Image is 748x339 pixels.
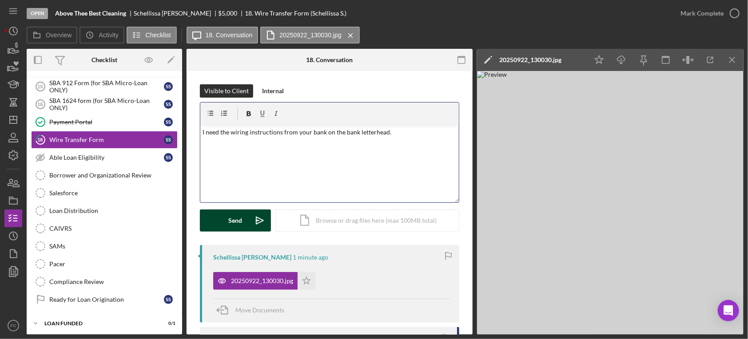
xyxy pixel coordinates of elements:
[279,32,341,39] label: 20250922_130030.jpg
[11,323,16,328] text: FC
[159,321,175,326] div: 0 / 1
[200,209,271,232] button: Send
[49,154,164,161] div: Able Loan Eligibility
[306,56,353,63] div: 18. Conversation
[27,27,77,43] button: Overview
[219,9,238,17] span: $5,000
[164,295,173,304] div: S S
[4,317,22,335] button: FC
[31,202,178,220] a: Loan Distribution
[134,10,219,17] div: Schellissa [PERSON_NAME]
[31,131,178,149] a: 18Wire Transfer FormSS
[245,10,346,17] div: 18. Wire Transfer Form (Schellissa S.)
[31,255,178,273] a: Pacer
[187,27,259,43] button: 18. Conversation
[164,135,173,144] div: S S
[49,118,164,126] div: Payment Portal
[293,254,328,261] time: 2025-09-22 18:02
[164,82,173,91] div: S S
[235,306,284,314] span: Move Documents
[200,84,253,98] button: Visible to Client
[262,84,284,98] div: Internal
[231,277,293,284] div: 20250922_130030.jpg
[44,321,153,326] div: LOAN FUNDED
[27,8,48,19] div: Open
[31,220,178,237] a: CAIVRS
[92,56,117,63] div: Checklist
[49,79,164,94] div: SBA 912 Form (for SBA Micro-Loan ONLY)
[31,273,178,291] a: Compliance Review
[31,166,178,184] a: Borrower and Organizational Review
[229,209,243,232] div: Send
[49,225,177,232] div: CAIVRS
[49,296,164,303] div: Ready for Loan Origination
[164,118,173,126] div: S S
[80,27,124,43] button: Activity
[260,27,359,43] button: 20250922_130030.jpg
[146,32,171,39] label: Checklist
[213,299,293,321] button: Move Documents
[258,84,288,98] button: Internal
[672,4,744,22] button: Mark Complete
[37,102,43,107] tspan: 16
[164,100,173,109] div: S S
[680,4,724,22] div: Mark Complete
[127,27,177,43] button: Checklist
[49,207,177,214] div: Loan Distribution
[99,32,118,39] label: Activity
[49,278,177,285] div: Compliance Review
[206,32,253,39] label: 18. Conversation
[718,300,739,321] div: Open Intercom Messenger
[37,84,43,89] tspan: 15
[49,172,177,179] div: Borrower and Organizational Review
[213,272,315,290] button: 20250922_130030.jpg
[46,32,72,39] label: Overview
[31,149,178,166] a: Able Loan EligibilitySS
[164,153,173,162] div: S S
[31,95,178,113] a: 16SBA 1624 form (for SBA Micro-Loan ONLY)SS
[49,189,177,197] div: Salesforce
[203,127,457,137] p: I need the wiring instructions from your bank on the bank letterhead.
[49,260,177,268] div: Pacer
[49,97,164,111] div: SBA 1624 form (for SBA Micro-Loan ONLY)
[31,113,178,131] a: Payment PortalSS
[31,291,178,308] a: Ready for Loan OriginationSS
[477,71,744,335] img: Preview
[31,237,178,255] a: SAMs
[213,254,291,261] div: Schellissa [PERSON_NAME]
[204,84,249,98] div: Visible to Client
[499,56,561,63] div: 20250922_130030.jpg
[49,243,177,250] div: SAMs
[55,10,126,17] b: Above Thee Best Cleaning
[31,184,178,202] a: Salesforce
[31,78,178,95] a: 15SBA 912 Form (for SBA Micro-Loan ONLY)SS
[49,136,164,143] div: Wire Transfer Form
[38,137,43,142] tspan: 18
